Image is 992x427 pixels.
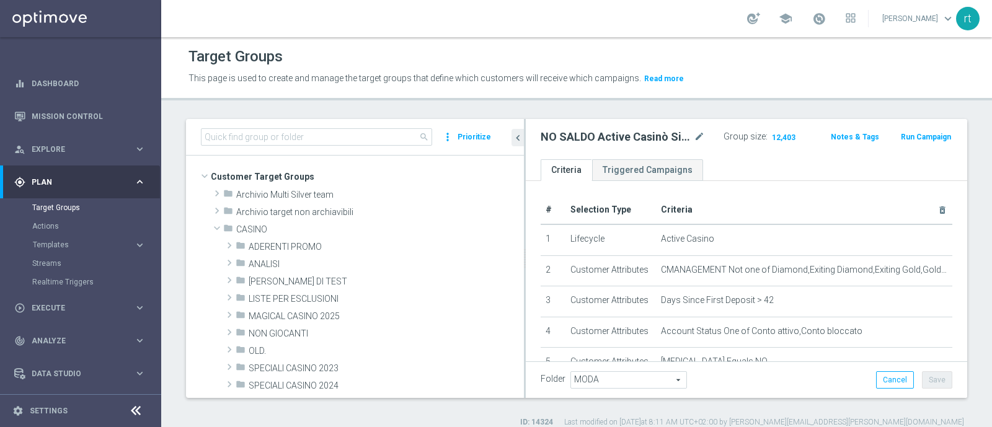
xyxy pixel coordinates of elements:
[249,259,524,270] span: ANALISI
[541,224,565,255] td: 1
[771,133,797,144] span: 12,403
[32,100,146,133] a: Mission Control
[922,371,952,389] button: Save
[236,345,246,359] i: folder
[32,67,146,100] a: Dashboard
[14,303,146,313] button: play_circle_outline Execute keyboard_arrow_right
[223,223,233,237] i: folder
[236,293,246,307] i: folder
[14,368,134,379] div: Data Studio
[592,159,703,181] a: Triggered Campaigns
[881,9,956,28] a: [PERSON_NAME]keyboard_arrow_down
[32,198,160,217] div: Target Groups
[32,217,160,236] div: Actions
[14,177,25,188] i: gps_fixed
[32,304,134,312] span: Execute
[236,310,246,324] i: folder
[14,144,25,155] i: person_search
[14,369,146,379] div: Data Studio keyboard_arrow_right
[661,326,862,337] span: Account Status One of Conto attivo,Conto bloccato
[32,203,129,213] a: Target Groups
[956,7,980,30] div: rt
[937,205,947,215] i: delete_forever
[14,336,146,346] button: track_changes Analyze keyboard_arrow_right
[565,317,656,348] td: Customer Attributes
[32,146,134,153] span: Explore
[541,255,565,286] td: 2
[14,302,25,314] i: play_circle_outline
[32,240,146,250] button: Templates keyboard_arrow_right
[456,129,493,146] button: Prioritize
[236,258,246,272] i: folder
[211,168,524,185] span: Customer Target Groups
[643,72,685,86] button: Read more
[14,144,146,154] button: person_search Explore keyboard_arrow_right
[565,348,656,379] td: Customer Attributes
[32,273,160,291] div: Realtime Triggers
[249,381,524,391] span: SPECIALI CASINO 2024
[900,130,952,144] button: Run Campaign
[694,130,705,144] i: mode_edit
[14,177,146,187] button: gps_fixed Plan keyboard_arrow_right
[134,239,146,251] i: keyboard_arrow_right
[249,311,524,322] span: MAGICAL CASINO 2025
[33,241,122,249] span: Templates
[541,348,565,379] td: 5
[541,130,691,144] h2: NO SALDO Active Casinò Silver Moda 0-15€
[30,407,68,415] a: Settings
[14,390,146,423] div: Optibot
[565,196,656,224] th: Selection Type
[236,362,246,376] i: folder
[14,177,134,188] div: Plan
[541,286,565,317] td: 3
[236,379,246,394] i: folder
[32,370,134,377] span: Data Studio
[565,224,656,255] td: Lifecycle
[12,405,24,416] i: settings
[876,371,914,389] button: Cancel
[188,48,283,66] h1: Target Groups
[32,258,129,268] a: Streams
[419,132,429,142] span: search
[134,335,146,346] i: keyboard_arrow_right
[249,346,524,356] span: OLD.
[14,144,134,155] div: Explore
[565,255,656,286] td: Customer Attributes
[249,363,524,374] span: SPECIALI CASINO 2023
[512,132,524,144] i: chevron_left
[32,178,134,186] span: Plan
[188,73,641,83] span: This page is used to create and manage the target groups that define which customers will receive...
[249,276,524,287] span: CONTI DI TEST
[249,294,524,304] span: LISTE PER ESCLUSIONI
[661,205,693,214] span: Criteria
[134,368,146,379] i: keyboard_arrow_right
[201,128,432,146] input: Quick find group or folder
[134,302,146,314] i: keyboard_arrow_right
[33,241,134,249] div: Templates
[236,190,524,200] span: Archivio Multi Silver team
[249,328,524,339] span: NON GIOCANTI
[236,275,246,289] i: folder
[134,143,146,155] i: keyboard_arrow_right
[134,176,146,188] i: keyboard_arrow_right
[830,130,880,144] button: Notes & Tags
[541,317,565,348] td: 4
[441,128,454,146] i: more_vert
[223,188,233,203] i: folder
[14,100,146,133] div: Mission Control
[661,265,947,275] span: CMANAGEMENT Not one of Diamond,Exiting Diamond,Exiting Gold,Gold,Young Diamond,Young Gold,Exiting...
[236,207,524,218] span: Archivio target non archiavibili
[32,337,134,345] span: Analyze
[223,206,233,220] i: folder
[236,397,246,411] i: folder
[32,221,129,231] a: Actions
[565,286,656,317] td: Customer Attributes
[236,327,246,341] i: folder
[14,335,134,346] div: Analyze
[14,335,25,346] i: track_changes
[249,242,524,252] span: ADERENTI PROMO
[32,236,160,254] div: Templates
